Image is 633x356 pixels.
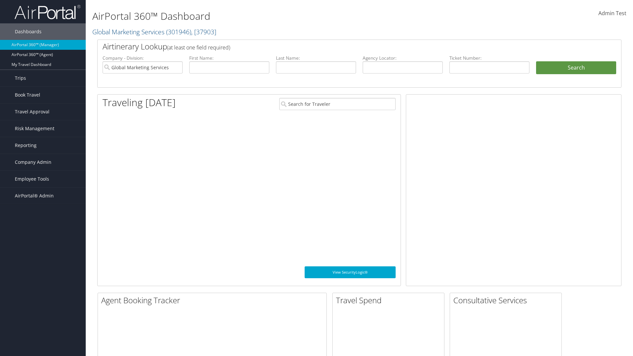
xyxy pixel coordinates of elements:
[101,295,326,306] h2: Agent Booking Tracker
[536,61,616,74] button: Search
[191,27,216,36] span: , [ 37903 ]
[598,3,626,24] a: Admin Test
[15,154,51,170] span: Company Admin
[305,266,396,278] a: View SecurityLogic®
[15,23,42,40] span: Dashboards
[103,96,176,109] h1: Traveling [DATE]
[167,44,230,51] span: (at least one field required)
[15,87,40,103] span: Book Travel
[92,9,448,23] h1: AirPortal 360™ Dashboard
[15,171,49,187] span: Employee Tools
[15,120,54,137] span: Risk Management
[15,188,54,204] span: AirPortal® Admin
[363,55,443,61] label: Agency Locator:
[598,10,626,17] span: Admin Test
[92,27,216,36] a: Global Marketing Services
[276,55,356,61] label: Last Name:
[453,295,561,306] h2: Consultative Services
[15,137,37,154] span: Reporting
[336,295,444,306] h2: Travel Spend
[449,55,529,61] label: Ticket Number:
[103,41,573,52] h2: Airtinerary Lookup
[189,55,269,61] label: First Name:
[103,55,183,61] label: Company - Division:
[279,98,396,110] input: Search for Traveler
[166,27,191,36] span: ( 301946 )
[15,104,49,120] span: Travel Approval
[15,70,26,86] span: Trips
[15,4,80,20] img: airportal-logo.png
